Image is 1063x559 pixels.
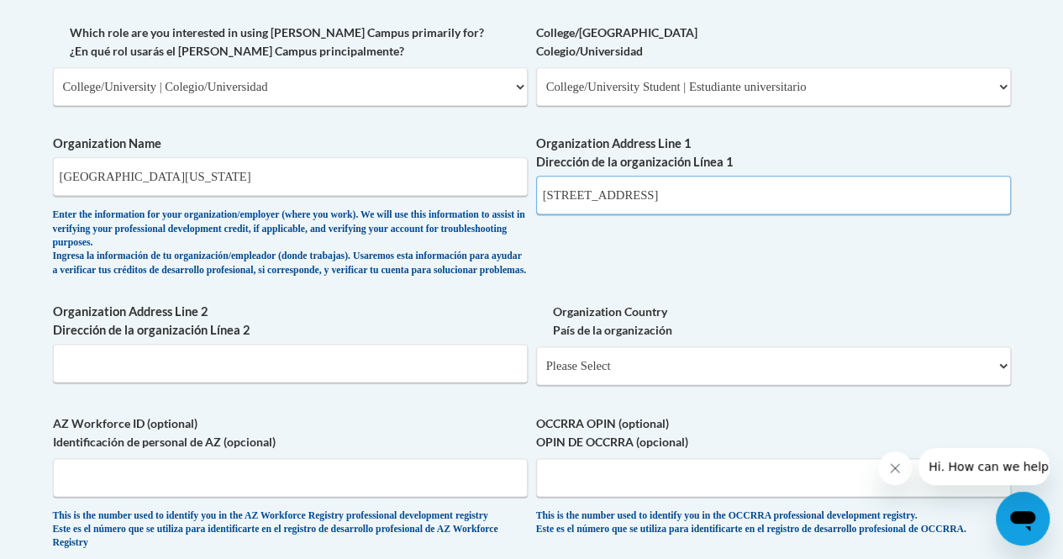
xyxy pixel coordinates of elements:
div: Enter the information for your organization/employer (where you work). We will use this informati... [53,208,528,277]
label: OCCRRA OPIN (optional) OPIN DE OCCRRA (opcional) [536,414,1011,451]
label: Organization Address Line 2 Dirección de la organización Línea 2 [53,303,528,340]
span: Hi. How can we help? [10,12,136,25]
input: Metadata input [53,157,528,196]
iframe: Message from company [918,448,1050,485]
label: College/[GEOGRAPHIC_DATA] Colegio/Universidad [536,24,1011,61]
label: Organization Address Line 1 Dirección de la organización Línea 1 [536,134,1011,171]
div: This is the number used to identify you in the OCCRRA professional development registry. Este es ... [536,509,1011,537]
input: Metadata input [536,176,1011,214]
iframe: Button to launch messaging window [996,492,1050,546]
label: Which role are you interested in using [PERSON_NAME] Campus primarily for? ¿En qué rol usarás el ... [53,24,528,61]
label: Organization Country País de la organización [536,303,1011,340]
iframe: Close message [878,451,912,485]
div: This is the number used to identify you in the AZ Workforce Registry professional development reg... [53,509,528,551]
input: Metadata input [53,344,528,382]
label: Organization Name [53,134,528,153]
label: AZ Workforce ID (optional) Identificación de personal de AZ (opcional) [53,414,528,451]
